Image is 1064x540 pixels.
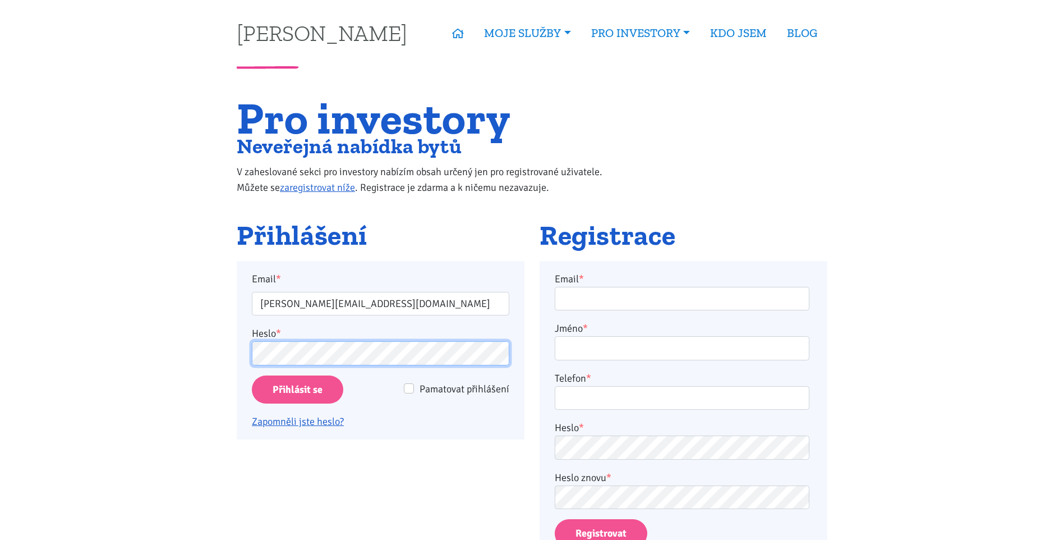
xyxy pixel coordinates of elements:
a: BLOG [777,20,827,46]
label: Heslo znovu [555,470,611,486]
h2: Neveřejná nabídka bytů [237,137,625,155]
a: KDO JSEM [700,20,777,46]
h1: Pro investory [237,99,625,137]
a: zaregistrovat níže [280,181,355,194]
abbr: required [579,273,584,285]
label: Heslo [555,420,584,436]
a: [PERSON_NAME] [237,22,407,44]
h2: Registrace [540,221,827,251]
abbr: required [586,372,591,385]
label: Email [245,271,517,287]
input: Přihlásit se [252,376,343,404]
span: Pamatovat přihlášení [420,383,509,395]
a: Zapomněli jste heslo? [252,415,344,428]
h2: Přihlášení [237,221,524,251]
label: Jméno [555,321,588,336]
p: V zaheslované sekci pro investory nabízím obsah určený jen pro registrované uživatele. Můžete se ... [237,164,625,195]
abbr: required [579,422,584,434]
label: Telefon [555,370,591,386]
abbr: required [606,472,611,484]
label: Email [555,271,584,287]
abbr: required [583,322,588,335]
label: Heslo [252,326,281,341]
a: PRO INVESTORY [581,20,700,46]
a: MOJE SLUŽBY [474,20,581,46]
